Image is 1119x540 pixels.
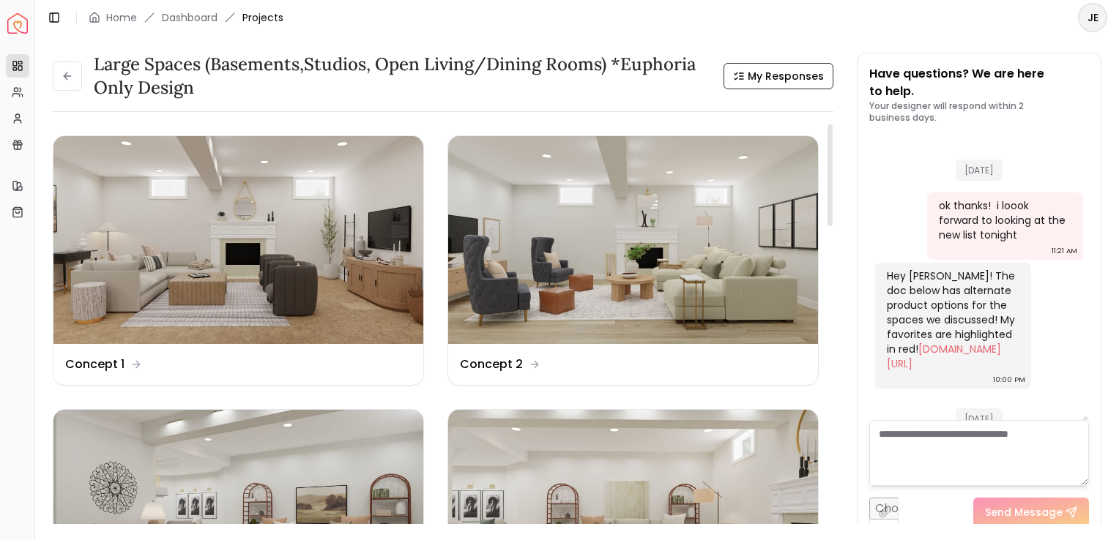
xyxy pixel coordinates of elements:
[956,160,1003,181] span: [DATE]
[53,136,423,344] img: Concept 1
[106,10,137,25] a: Home
[53,135,424,386] a: Concept 1Concept 1
[1079,4,1106,31] span: JE
[724,63,833,89] button: My Responses
[1078,3,1107,32] button: JE
[7,13,28,34] a: Spacejoy
[869,65,1089,100] p: Have questions? We are here to help.
[447,135,819,386] a: Concept 2Concept 2
[956,408,1003,430] span: [DATE]
[887,269,1016,371] div: Hey [PERSON_NAME]! The doc below has alternate product options for the spaces we discussed! My fa...
[869,100,1089,124] p: Your designer will respond within 2 business days.
[7,13,28,34] img: Spacejoy Logo
[448,136,818,344] img: Concept 2
[460,356,523,373] dd: Concept 2
[748,69,824,83] span: My Responses
[1052,244,1077,258] div: 11:21 AM
[242,10,283,25] span: Projects
[89,10,283,25] nav: breadcrumb
[993,372,1025,387] div: 10:00 PM
[162,10,218,25] a: Dashboard
[65,356,124,373] dd: Concept 1
[939,198,1068,242] div: ok thanks! i loook forward to looking at the new list tonight
[887,342,1001,371] a: [DOMAIN_NAME][URL]
[94,53,712,100] h3: Large Spaces (Basements,Studios, Open living/dining rooms) *Euphoria Only Design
